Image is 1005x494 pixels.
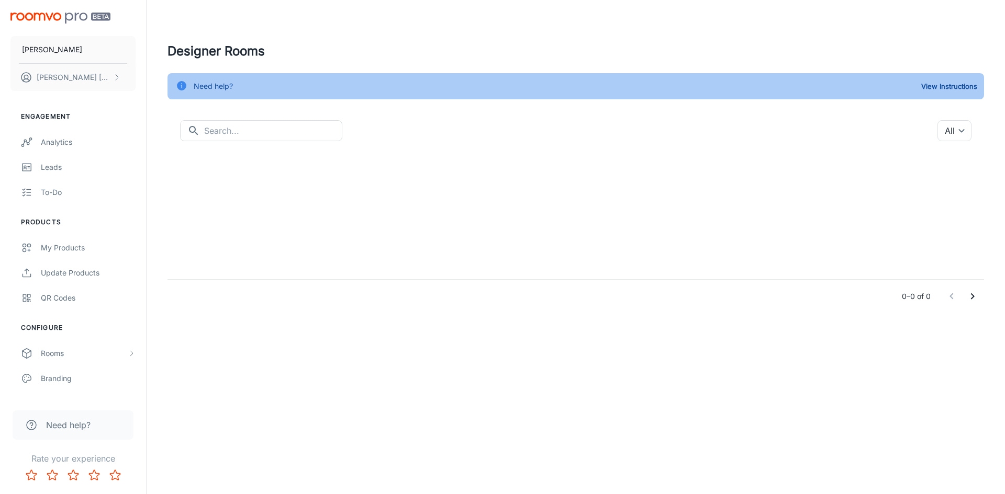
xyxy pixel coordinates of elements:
[41,267,136,279] div: Update Products
[10,64,136,91] button: [PERSON_NAME] [PERSON_NAME]
[41,136,136,148] div: Analytics
[167,42,984,61] h4: Designer Rooms
[41,187,136,198] div: To-do
[41,348,127,359] div: Rooms
[10,13,110,24] img: Roomvo PRO Beta
[937,120,971,141] div: All
[962,286,983,307] button: Go to next page
[41,162,136,173] div: Leads
[902,291,931,302] p: 0–0 of 0
[41,242,136,254] div: My Products
[919,78,980,94] button: View Instructions
[37,72,110,83] p: [PERSON_NAME] [PERSON_NAME]
[10,36,136,63] button: [PERSON_NAME]
[22,44,82,55] p: [PERSON_NAME]
[194,76,233,96] div: Need help?
[204,120,342,141] input: Search...
[41,292,136,304] div: QR Codes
